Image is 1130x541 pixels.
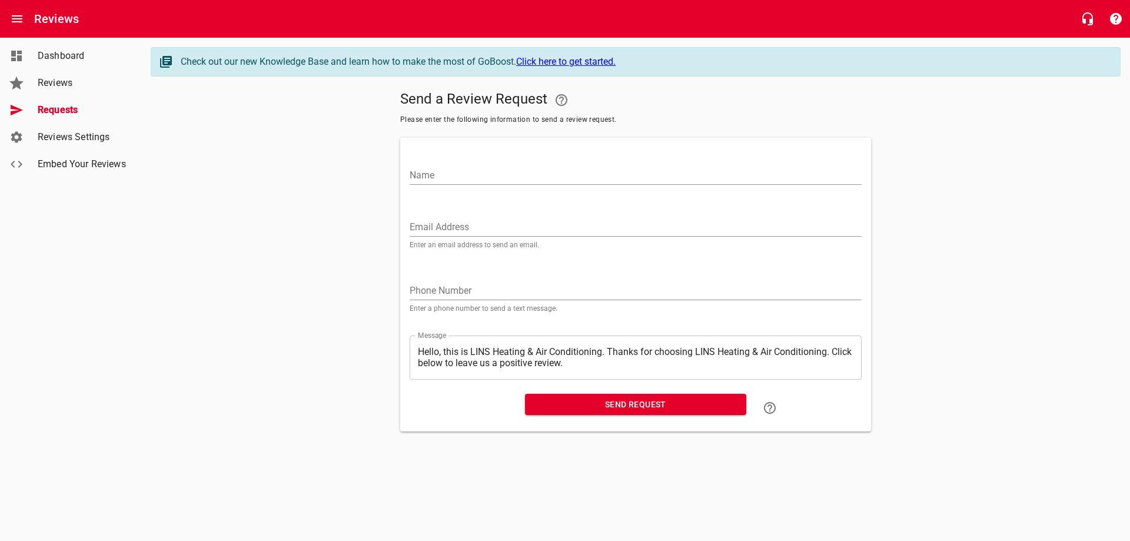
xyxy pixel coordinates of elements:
button: Live Chat [1073,5,1102,33]
h6: Reviews [34,9,79,28]
div: Check out our new Knowledge Base and learn how to make the most of GoBoost. [181,55,1108,69]
p: Enter an email address to send an email. [410,241,862,248]
span: Requests [38,103,127,117]
button: Open drawer [3,5,31,33]
span: Reviews [38,76,127,90]
a: Your Google or Facebook account must be connected to "Send a Review Request" [547,86,576,114]
h5: Send a Review Request [400,86,871,114]
span: Please enter the following information to send a review request. [400,114,871,126]
span: Dashboard [38,49,127,63]
a: Click here to get started. [516,56,616,67]
span: Reviews Settings [38,130,127,144]
a: Learn how to "Send a Review Request" [756,394,784,422]
textarea: Hello, this is LINS Heating & Air Conditioning. Thanks for choosing LINS Heating & Air Conditioni... [418,346,853,369]
span: Send Request [534,397,737,412]
button: Support Portal [1102,5,1130,33]
p: Enter a phone number to send a text message. [410,305,862,312]
button: Send Request [525,394,746,416]
span: Embed Your Reviews [38,157,127,171]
